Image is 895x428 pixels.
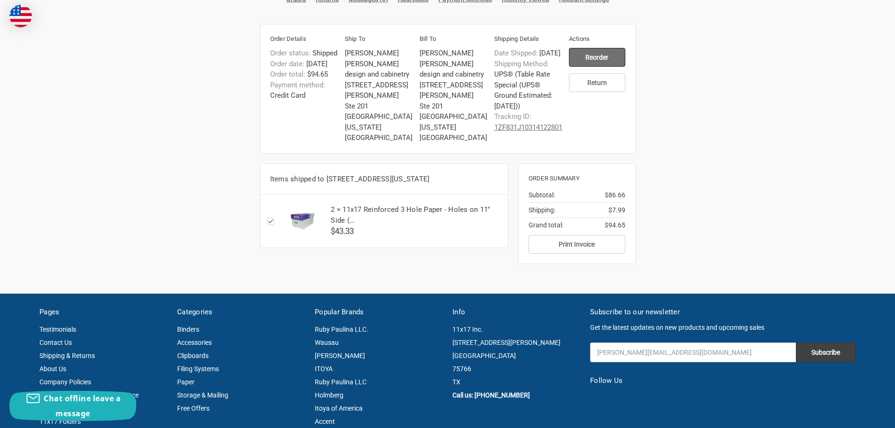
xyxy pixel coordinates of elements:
[331,226,354,236] span: $43.33
[315,378,366,386] a: Ruby Paulina LLC
[177,378,195,386] a: Paper
[796,342,856,362] input: Subscribe
[569,34,625,46] h6: Actions
[315,326,368,333] a: Ruby Paulina LLC.
[9,5,32,27] img: duty and tax information for United States
[420,101,489,112] li: Ste 201
[177,391,228,399] a: Storage & Mailing
[345,111,414,132] li: [GEOGRAPHIC_DATA][US_STATE]
[529,221,563,229] span: Grand total:
[177,326,199,333] a: Binders
[605,220,625,230] span: $94.65
[315,418,335,425] a: Accent
[281,210,323,233] img: 11x17 Reinforced 3 Hole Paper - Holes on 11'' Side (500 Sheets per package)
[569,48,625,67] input: Reorder
[345,34,420,46] h6: Ship To
[315,365,333,373] a: ITOYA
[494,111,531,122] dt: Tracking ID:
[270,174,498,185] h5: Items shipped to [STREET_ADDRESS][US_STATE]
[270,59,340,70] dd: [DATE]
[9,391,136,421] button: Chat offline leave a message
[177,365,219,373] a: Filing Systems
[420,80,489,101] li: [STREET_ADDRESS][PERSON_NAME]
[494,34,569,46] h6: Shipping Details
[569,73,625,92] a: Return
[270,48,311,59] dt: Order status:
[494,59,549,70] dt: Shipping Method:
[39,418,81,425] a: 11x17 Folders
[345,59,414,80] li: [PERSON_NAME] design and cabinetry
[529,206,555,214] span: Shipping:
[315,307,443,318] h5: Popular Brands
[315,339,339,346] a: Wausau
[315,405,363,412] a: Itoya of America
[39,365,66,373] a: About Us
[529,174,625,183] h6: Order Summary
[420,34,494,46] h6: Bill To
[331,204,502,226] h5: 2 × 11x17 Reinforced 3 Hole Paper - Holes on 11'' Side (…
[345,80,414,101] li: [STREET_ADDRESS][PERSON_NAME]
[529,191,555,199] span: Subtotal:
[608,205,625,215] span: $7.99
[177,339,212,346] a: Accessories
[270,59,304,70] dt: Order date:
[315,391,343,399] a: Holmberg
[494,59,564,112] dd: UPS® (Table Rate Special (UPS® Ground Estimated: [DATE]))
[452,307,580,318] h5: Info
[345,132,414,143] li: [GEOGRAPHIC_DATA]
[452,391,530,399] a: Call us: [PHONE_NUMBER]
[315,352,365,359] a: [PERSON_NAME]
[345,101,414,112] li: Ste 201
[39,352,95,359] a: Shipping & Returns
[270,80,340,101] dd: Credit Card
[177,405,210,412] a: Free Offers
[345,48,414,59] li: [PERSON_NAME]
[44,393,121,419] span: Chat offline leave a message
[177,307,305,318] h5: Categories
[420,48,489,59] li: [PERSON_NAME]
[590,307,856,318] h5: Subscribe to our newsletter
[39,378,91,386] a: Company Policies
[590,342,796,362] input: Your email address
[270,34,345,46] h6: Order Details
[420,111,489,132] li: [GEOGRAPHIC_DATA][US_STATE]
[494,123,562,132] a: 1ZF831J10314122801
[39,339,72,346] a: Contact Us
[420,59,489,80] li: [PERSON_NAME] design and cabinetry
[452,323,580,389] address: 11x17 Inc. [STREET_ADDRESS][PERSON_NAME] [GEOGRAPHIC_DATA] 75766 TX
[39,307,167,318] h5: Pages
[605,190,625,200] span: $86.66
[590,375,856,386] h5: Follow Us
[420,132,489,143] li: [GEOGRAPHIC_DATA]
[494,48,537,59] dt: Date Shipped:
[529,235,625,254] button: Print Invoice
[270,80,325,91] dt: Payment method:
[270,69,305,80] dt: Order total:
[39,326,76,333] a: Testimonials
[590,323,856,333] p: Get the latest updates on new products and upcoming sales
[177,352,209,359] a: Clipboards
